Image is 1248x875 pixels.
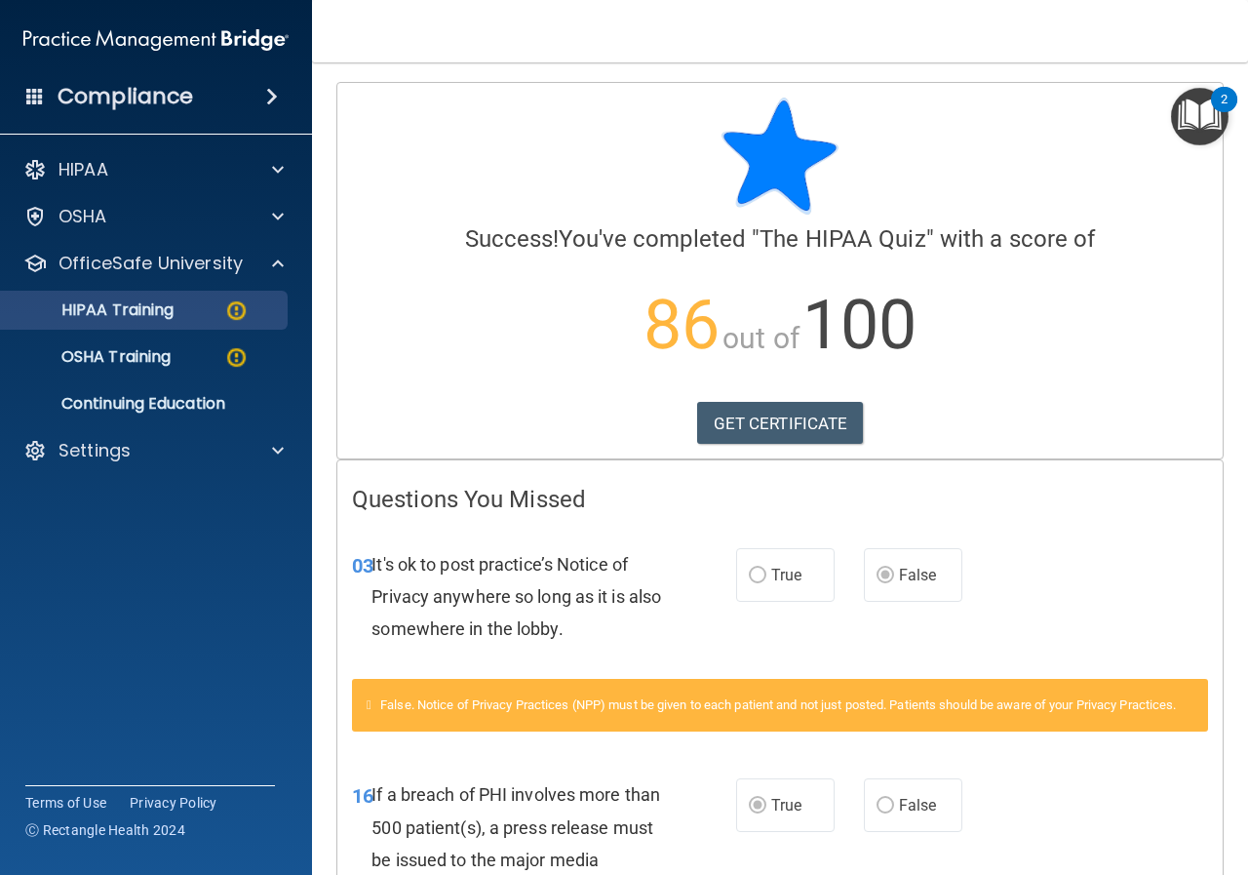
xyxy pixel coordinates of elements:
p: Continuing Education [13,394,279,414]
div: 2 [1221,99,1228,125]
span: 16 [352,784,373,808]
a: Settings [23,439,284,462]
img: blue-star-rounded.9d042014.png [721,98,838,215]
span: 86 [643,285,720,365]
h4: Compliance [58,83,193,110]
span: False [899,796,937,815]
span: False [899,566,937,584]
img: warning-circle.0cc9ac19.png [224,345,249,370]
p: OSHA [58,205,107,228]
img: PMB logo [23,20,289,60]
a: Terms of Use [25,793,106,813]
input: True [749,799,766,814]
span: 03 [352,554,373,577]
p: OSHA Training [13,347,171,367]
span: Success! [465,225,560,253]
iframe: Drift Widget Chat Controller [1150,740,1225,815]
p: HIPAA [58,158,108,181]
p: OfficeSafe University [58,252,243,275]
h4: You've completed " " with a score of [352,226,1208,252]
p: Settings [58,439,131,462]
span: out of [722,321,799,355]
span: False. Notice of Privacy Practices (NPP) must be given to each patient and not just posted. Patie... [380,697,1176,712]
button: Open Resource Center, 2 new notifications [1171,88,1228,145]
input: True [749,569,766,583]
span: True [771,566,801,584]
img: warning-circle.0cc9ac19.png [224,298,249,323]
p: HIPAA Training [13,300,174,320]
a: HIPAA [23,158,284,181]
span: Ⓒ Rectangle Health 2024 [25,820,185,840]
span: It's ok to post practice’s Notice of Privacy anywhere so long as it is also somewhere in the lobby. [371,554,661,639]
a: OfficeSafe University [23,252,284,275]
span: The HIPAA Quiz [760,225,925,253]
h4: Questions You Missed [352,487,1208,512]
a: Privacy Policy [130,793,217,813]
a: OSHA [23,205,284,228]
a: GET CERTIFICATE [697,402,864,445]
span: 100 [802,285,916,365]
input: False [877,799,894,814]
span: True [771,796,801,815]
input: False [877,569,894,583]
